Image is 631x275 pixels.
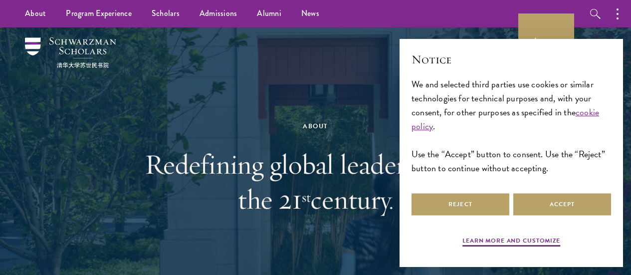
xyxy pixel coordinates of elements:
[412,51,611,68] h2: Notice
[518,13,574,69] a: Apply
[412,193,509,216] button: Reject
[412,105,599,133] a: cookie policy
[513,193,611,216] button: Accept
[302,188,311,206] sup: st
[144,147,488,217] h1: Redefining global leadership for the 21 century.
[25,37,116,68] img: Schwarzman Scholars
[144,121,488,132] div: About
[412,77,611,176] div: We and selected third parties use cookies or similar technologies for technical purposes and, wit...
[462,236,560,248] button: Learn more and customize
